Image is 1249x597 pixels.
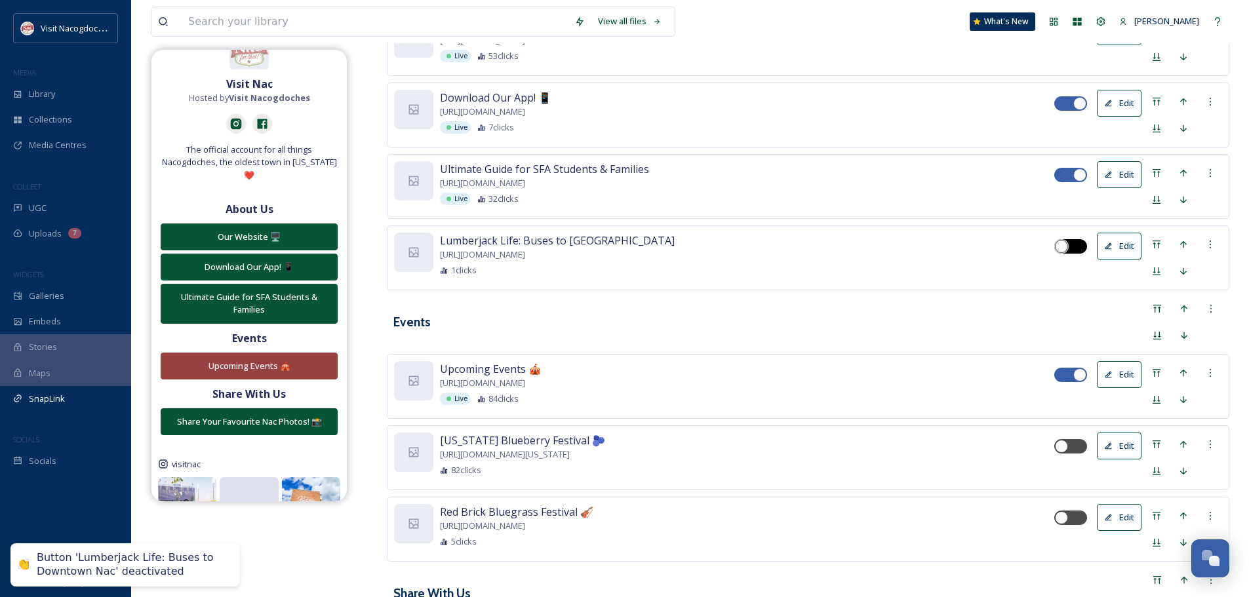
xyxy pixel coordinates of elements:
button: Edit [1097,233,1141,260]
span: 53 clicks [488,50,519,62]
span: Collections [29,113,72,126]
button: Open Chat [1191,539,1229,577]
span: Visit Nacogdoches [41,22,113,34]
span: 1 clicks [451,264,477,277]
span: [URL][DOMAIN_NAME] [440,177,525,189]
span: 5 clicks [451,535,477,548]
a: What's New [970,12,1035,31]
div: Upcoming Events 🎪 [168,360,330,372]
a: [PERSON_NAME] [1113,9,1206,34]
button: Edit [1097,361,1141,388]
button: Edit [1097,504,1141,531]
div: Live [440,393,471,405]
span: 82 clicks [451,464,481,476]
button: Edit [1097,90,1141,117]
input: Search your library [182,7,568,36]
strong: About Us [226,202,273,216]
div: Button 'Lumberjack Life: Buses to Downtown Nac' deactivated [37,551,227,579]
button: Ultimate Guide for SFA Students & Families [161,284,338,323]
span: SOCIALS [13,434,39,444]
h3: Events [393,313,431,332]
strong: Events [232,331,267,345]
span: [URL][DOMAIN_NAME] [440,520,525,532]
span: Embeds [29,315,61,328]
span: [URL][DOMAIN_NAME] [440,377,525,389]
span: COLLECT [13,182,41,191]
strong: Visit Nacogdoches [229,92,310,104]
span: Hosted by [189,92,310,104]
a: View all files [591,9,668,34]
span: [URL][DOMAIN_NAME][US_STATE] [440,448,570,461]
div: Live [440,50,471,62]
div: 7 [68,228,81,239]
div: Our Website 🖥️ [168,231,330,243]
img: NAC%20For%20That%20badge%20transparent%20NO%20drop.png [229,24,269,75]
img: 532288126_18523110817000862_4006425618716313183_n.jpg [158,477,216,535]
span: Lumberjack Life: Buses to [GEOGRAPHIC_DATA] [440,233,675,248]
span: Library [29,88,55,100]
button: Our Website 🖥️ [161,223,338,250]
span: Stories [29,341,57,353]
span: The official account for all things Nacogdoches, the oldest town in [US_STATE] ❤️ [158,144,340,182]
span: [URL][DOMAIN_NAME] [440,248,525,261]
button: Download Our App! 📱 [161,254,338,280]
span: visitnac [172,458,201,471]
span: Media Centres [29,139,87,151]
span: 84 clicks [488,393,519,405]
div: Share Your Favourite Nac Photos! 📸 [168,415,330,428]
span: Ultimate Guide for SFA Students & Families [440,161,649,177]
strong: Visit Nac [226,77,273,91]
button: Edit [1097,433,1141,459]
span: Download Our App! 📱 [440,90,551,106]
span: Red Brick Bluegrass Festival 🎻 [440,504,593,520]
span: WIDGETS [13,269,43,279]
button: Edit [1097,161,1141,188]
button: Upcoming Events 🎪 [161,353,338,379]
span: SnapLink [29,393,65,405]
strong: Share With Us [212,387,286,401]
div: Live [440,121,471,134]
span: UGC [29,202,47,214]
div: Ultimate Guide for SFA Students & Families [168,291,330,316]
span: [URL][DOMAIN_NAME] [440,106,525,118]
span: 7 clicks [488,121,514,134]
img: images%20%281%29.jpeg [21,22,34,35]
div: Download Our App! 📱 [168,261,330,273]
span: 32 clicks [488,193,519,205]
div: 👏 [17,558,30,572]
span: [PERSON_NAME] [1134,15,1199,27]
button: Share Your Favourite Nac Photos! 📸 [161,408,338,435]
span: Upcoming Events 🎪 [440,361,542,377]
span: Galleries [29,290,64,302]
div: Live [440,193,471,205]
span: Maps [29,367,50,379]
span: Uploads [29,227,62,240]
span: Socials [29,455,56,467]
span: MEDIA [13,67,36,77]
img: 526951619_18520888141000862_3224797225311367655_n.jpg [282,477,340,535]
span: [US_STATE] Blueberry Festival 🫐 [440,433,605,448]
